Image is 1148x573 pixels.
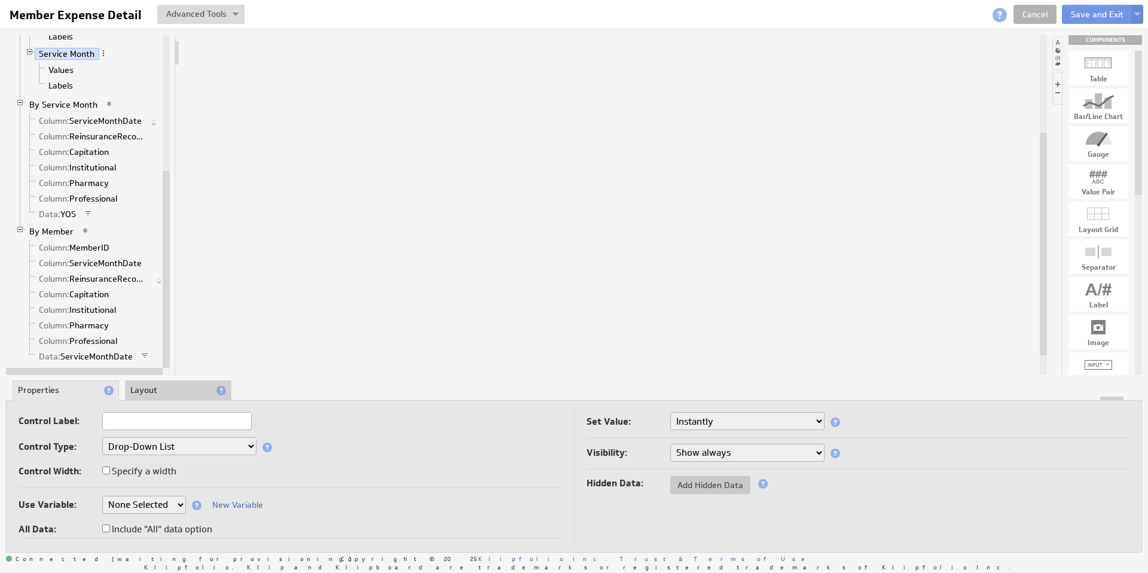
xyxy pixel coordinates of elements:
div: Drag & drop components onto the workspace [1068,35,1142,45]
a: Klipfolio Inc. [478,554,607,563]
div: Gauge [1068,151,1128,158]
input: Member Expense Detail [5,5,150,25]
span: Data: [39,351,60,362]
div: Layout Grid [1068,226,1128,233]
a: Data: YOS [35,208,81,220]
label: All Data: [19,521,102,538]
span: View applied actions [81,227,90,235]
button: Add Hidden Data [670,476,750,494]
label: Control Type: [19,438,102,455]
span: Column: [39,304,69,315]
span: More actions [99,49,108,57]
div: Label [1068,301,1128,309]
div: Bar/Line Chart [1068,113,1128,120]
div: Image [1068,339,1128,346]
a: Column: ServiceMonthDate [35,257,146,269]
a: Column: Capitation [35,288,114,300]
span: Column: [39,258,69,269]
span: Add Hidden Data [670,480,750,490]
div: Value Pair [1068,188,1128,196]
span: Column: [39,178,69,188]
span: Connected (waiting for provisioning): ID: dpnc-24 Online: true [6,556,354,563]
input: Specify a width [102,467,110,474]
span: Filter is applied [84,209,92,218]
a: Column: ReinsuranceRecovery [35,273,152,285]
a: By Member [25,225,78,237]
a: Column: Pharmacy [35,319,114,331]
li: Hide or show the component controls palette [1052,72,1062,105]
label: Include "All" data option [102,521,212,538]
a: Column: Institutional [35,161,121,173]
div: Separator [1068,264,1128,271]
img: button-savedrop.png [1134,13,1140,17]
a: Column: MemberID [35,242,114,254]
span: Column: [39,320,69,331]
span: Column: [39,115,69,126]
a: Labels [44,31,78,42]
span: Sorted Newest to Oldest [149,118,158,127]
a: Data: ServiceMonthDate [35,350,138,362]
span: Column: [39,131,69,142]
label: Use Variable: [19,496,102,513]
a: Column: Pharmacy [35,177,114,189]
a: Trust & Terms of Use [619,554,813,563]
button: Save and Exit [1062,5,1132,24]
span: Data: [39,209,60,220]
label: Specify a width [102,463,176,480]
span: Klipfolio, Klip and Klipboard are trademarks or registered trademarks of Klipfolio Inc. [144,564,1010,570]
span: Copyright © 2025 [341,556,607,562]
span: Sorted Highest to Lowest [155,276,163,285]
span: Column: [39,336,69,346]
li: Layout [125,380,231,401]
li: Hide or show the component palette [1052,37,1062,70]
input: Include "All" data option [102,525,110,532]
label: Visibility: [587,444,670,461]
a: Column: Institutional [35,304,121,316]
span: View applied actions [105,100,114,108]
a: Column: ReinsuranceRecovery [35,130,152,142]
a: Column: Professional [35,335,122,347]
a: By Service Month [25,99,102,111]
a: Column: ServiceMonthDate [35,115,146,127]
span: Filter is applied [141,352,149,360]
label: Hidden Data: [587,475,670,492]
label: Control Label: [19,413,102,429]
span: Column: [39,289,69,300]
span: Column: [39,147,69,157]
img: button-savedrop.png [233,13,239,17]
label: Control Width: [19,463,102,480]
a: Values [44,64,78,76]
a: Labels [44,80,78,92]
a: New Variable [212,499,263,510]
a: Service Month [35,48,99,60]
div: Table [1068,75,1128,83]
label: Set Value: [587,413,670,430]
span: Column: [39,162,69,173]
a: Column: Capitation [35,146,114,158]
a: Cancel [1013,5,1057,24]
a: Column: Professional [35,193,122,205]
span: Column: [39,242,69,253]
span: Column: [39,273,69,284]
span: Column: [39,193,69,204]
li: Properties [13,380,119,401]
